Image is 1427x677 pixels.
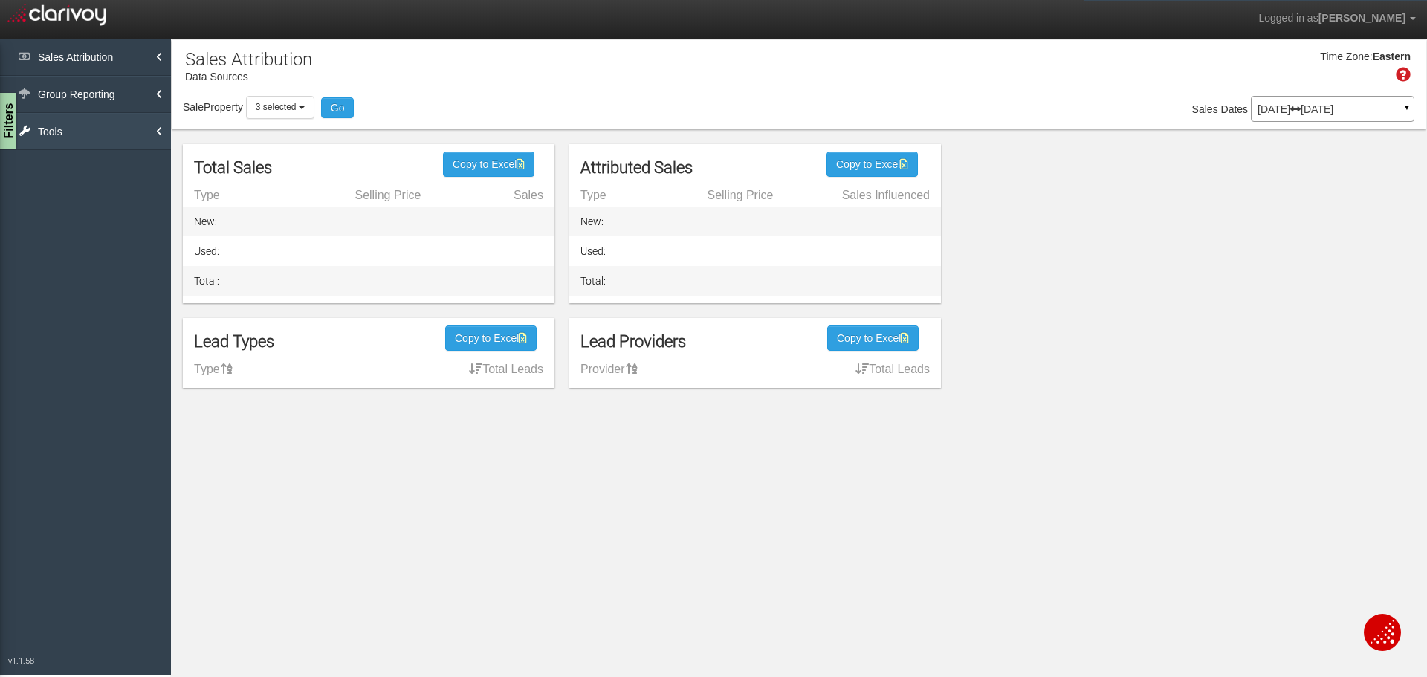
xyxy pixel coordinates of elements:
span: Sales Influenced [842,189,930,201]
h5: Total Sales [183,159,272,177]
div: Eastern [1373,50,1411,65]
a: Logged in as[PERSON_NAME] [1247,1,1427,36]
td: New: [569,207,667,236]
th: Total Leads [302,358,554,380]
span: Selling Price [355,189,421,201]
button: Copy to Excel [826,152,918,177]
h5: Attributed Sales [569,159,693,177]
td: Used: [183,236,296,266]
button: 3 selected [246,96,314,119]
div: Time Zone: [1315,50,1372,65]
td: Used: [569,236,667,266]
span: Selling Price [707,189,773,201]
span: 3 selected [256,102,297,112]
th: Type [183,358,302,380]
span: Logged in as [1258,12,1318,24]
td: Total: [569,266,667,296]
h5: Lead Types [183,333,274,351]
span: Dates [1221,103,1249,115]
th: Type [569,184,667,207]
button: Copy to Excel [443,152,534,177]
th: Provider [569,358,681,380]
button: Go [321,97,355,118]
td: New: [183,207,296,236]
h1: Sales Attribution [185,50,312,69]
button: Copy to Excel [827,325,919,351]
span: Sales [1192,103,1218,115]
button: Copy to Excel [445,325,537,351]
span: Sale [183,101,204,113]
span: [PERSON_NAME] [1318,12,1405,24]
p: [DATE] [DATE] [1258,104,1408,114]
td: Total: [183,266,296,296]
th: Type [183,184,296,207]
a: ▼ [1400,100,1414,123]
p: Data Sources [185,65,312,84]
h5: Lead Providers [569,333,686,351]
th: Total Leads [681,358,941,380]
span: Sales [514,189,543,201]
